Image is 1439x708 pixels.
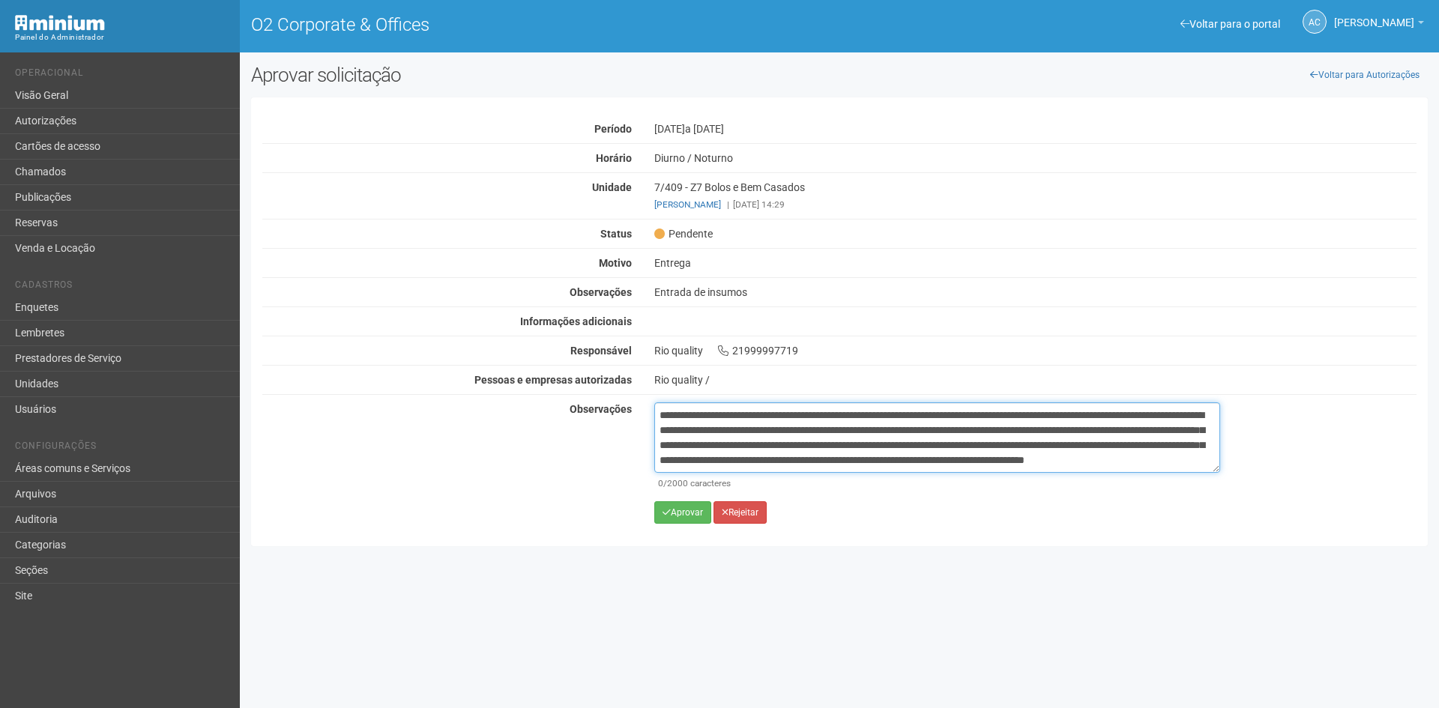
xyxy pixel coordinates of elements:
[15,15,105,31] img: Minium
[15,279,229,295] li: Cadastros
[1334,2,1414,28] span: Ana Carla de Carvalho Silva
[643,181,1428,211] div: 7/409 - Z7 Bolos e Bem Casados
[251,15,828,34] h1: O2 Corporate & Offices
[643,151,1428,165] div: Diurno / Noturno
[658,478,663,488] span: 0
[474,374,632,386] strong: Pessoas e empresas autorizadas
[1302,64,1428,86] a: Voltar para Autorizações
[654,227,713,240] span: Pendente
[654,198,1417,211] div: [DATE] 14:29
[1303,10,1327,34] a: AC
[596,152,632,164] strong: Horário
[599,257,632,269] strong: Motivo
[570,403,632,415] strong: Observações
[15,67,229,83] li: Operacional
[643,344,1428,357] div: Rio quality 21999997719
[251,64,828,86] h2: Aprovar solicitação
[15,441,229,456] li: Configurações
[643,285,1428,299] div: Entrada de insumos
[727,199,729,210] span: |
[685,123,724,135] span: a [DATE]
[658,476,1216,490] div: /2000 caracteres
[570,286,632,298] strong: Observações
[15,31,229,44] div: Painel do Administrador
[570,345,632,357] strong: Responsável
[592,181,632,193] strong: Unidade
[654,373,1417,387] div: Rio quality /
[600,228,632,240] strong: Status
[654,199,721,210] a: [PERSON_NAME]
[1180,18,1280,30] a: Voltar para o portal
[654,501,711,524] button: Aprovar
[643,122,1428,136] div: [DATE]
[643,256,1428,270] div: Entrega
[1334,19,1424,31] a: [PERSON_NAME]
[520,315,632,327] strong: Informações adicionais
[714,501,767,524] button: Rejeitar
[594,123,632,135] strong: Período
